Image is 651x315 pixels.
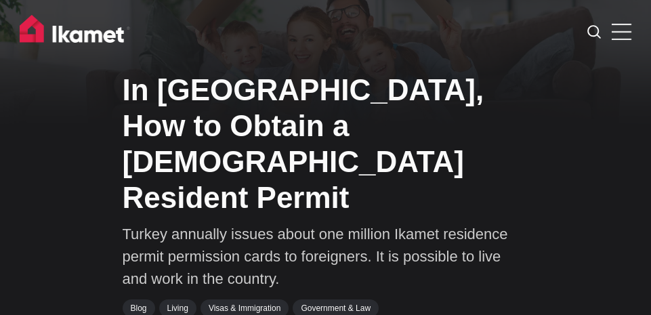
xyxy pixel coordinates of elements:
img: Ikamet home [20,15,131,49]
p: Turkey annually issues about one million Ikamet residence permit permission cards to foreigners. ... [123,223,529,290]
h1: In [GEOGRAPHIC_DATA], How to Obtain a [DEMOGRAPHIC_DATA] Resident Permit [123,72,529,215]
